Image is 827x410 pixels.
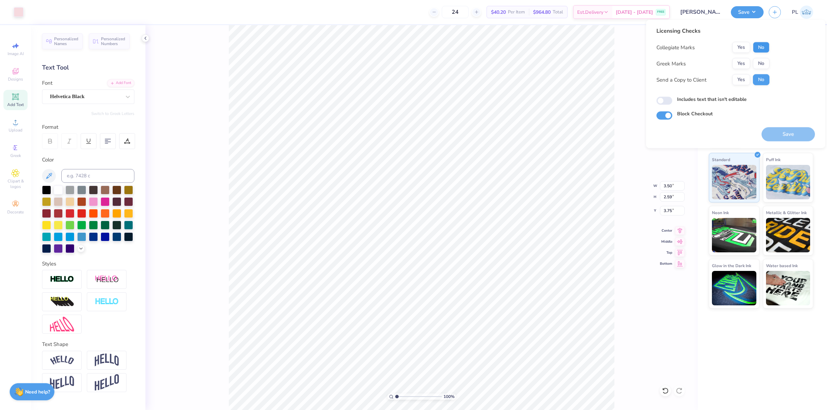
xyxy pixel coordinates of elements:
[91,111,134,116] button: Switch to Greek Letters
[800,6,813,19] img: Pamela Lois Reyes
[753,42,769,53] button: No
[732,58,750,69] button: Yes
[712,209,729,216] span: Neon Ink
[753,74,769,85] button: No
[712,165,756,199] img: Standard
[656,27,769,35] div: Licensing Checks
[42,123,135,131] div: Format
[731,6,764,18] button: Save
[675,5,726,19] input: Untitled Design
[766,209,807,216] span: Metallic & Glitter Ink
[25,389,50,395] strong: Need help?
[9,127,22,133] span: Upload
[42,63,134,72] div: Text Tool
[712,262,751,269] span: Glow in the Dark Ink
[508,9,525,16] span: Per Item
[95,275,119,284] img: Shadow
[732,74,750,85] button: Yes
[7,102,24,107] span: Add Text
[50,317,74,332] img: Free Distort
[442,6,469,18] input: – –
[766,156,780,163] span: Puff Ink
[766,218,810,252] img: Metallic & Glitter Ink
[61,169,134,183] input: e.g. 7428 c
[660,228,672,233] span: Center
[42,79,52,87] label: Font
[54,36,79,46] span: Personalized Names
[101,36,125,46] span: Personalized Numbers
[10,153,21,158] span: Greek
[677,96,747,103] label: Includes text that isn't editable
[712,271,756,305] img: Glow in the Dark Ink
[712,218,756,252] img: Neon Ink
[42,340,134,348] div: Text Shape
[660,239,672,244] span: Middle
[553,9,563,16] span: Total
[50,376,74,389] img: Flag
[656,43,695,51] div: Collegiate Marks
[107,79,134,87] div: Add Font
[766,165,810,199] img: Puff Ink
[443,393,455,400] span: 100 %
[577,9,603,16] span: Est. Delivery
[766,262,798,269] span: Water based Ink
[8,76,23,82] span: Designs
[792,8,798,16] span: PL
[42,260,134,268] div: Styles
[95,298,119,306] img: Negative Space
[677,110,713,117] label: Block Checkout
[491,9,506,16] span: $40.20
[95,354,119,367] img: Arch
[766,271,810,305] img: Water based Ink
[753,58,769,69] button: No
[95,374,119,391] img: Rise
[660,250,672,255] span: Top
[3,178,28,189] span: Clipart & logos
[712,156,730,163] span: Standard
[657,10,664,14] span: FREE
[792,6,813,19] a: PL
[50,275,74,283] img: Stroke
[656,60,686,67] div: Greek Marks
[7,209,24,215] span: Decorate
[660,261,672,266] span: Bottom
[616,9,653,16] span: [DATE] - [DATE]
[50,296,74,307] img: 3d Illusion
[50,356,74,365] img: Arc
[42,156,134,164] div: Color
[732,42,750,53] button: Yes
[656,76,706,84] div: Send a Copy to Client
[533,9,551,16] span: $964.80
[8,51,24,56] span: Image AI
